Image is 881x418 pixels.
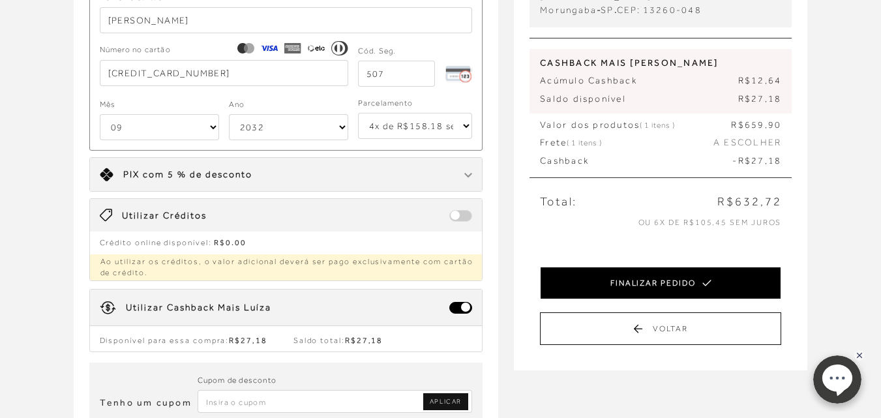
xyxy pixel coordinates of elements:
span: ( 1 itens ) [640,121,675,130]
span: 659 [745,119,765,130]
span: Utilizar Créditos [122,209,207,222]
a: Aplicar Código [423,393,468,410]
span: com 5 % de desconto [143,169,252,179]
input: Ex. João S Silva [100,7,473,33]
button: FINALIZAR PEDIDO [540,267,781,299]
span: R$ [731,119,744,130]
img: chevron [464,173,472,178]
span: Valor dos produtos [540,119,675,132]
span: Total: [540,194,577,210]
span: R$12,64 [738,74,782,87]
label: Ano [229,98,245,111]
span: A ESCOLHER [713,136,781,149]
span: R$27,18 [229,336,267,345]
span: Disponível para essa compra: [100,336,267,345]
span: SP [601,5,614,15]
span: R$27,18 [345,336,383,345]
div: - . [540,3,762,17]
span: ( 1 itens ) [567,138,602,147]
label: Parcelamento [358,97,413,110]
label: Mês [100,98,116,111]
button: Voltar [540,312,781,345]
input: 000 [358,61,436,87]
label: Cupom de desconto [198,374,276,387]
h3: Tenho um cupom [100,396,192,410]
span: R$632,72 [717,194,781,210]
p: Acúmulo Cashback [540,74,781,87]
span: CASHBACK MAIS [PERSON_NAME] [540,57,781,70]
span: Cashback [540,155,589,166]
p: Saldo disponível [540,93,781,106]
span: ,90 [765,119,782,130]
span: -R$27,18 [732,155,781,168]
span: Crédito online disponível: [100,238,212,247]
div: Utilizar Cashback Mais Luíza [126,301,271,314]
span: Morungaba [540,5,597,15]
span: CEP: [617,5,641,15]
span: APLICAR [430,397,462,406]
span: Frete [540,136,602,149]
label: Cód. Seg. [358,45,396,57]
input: Inserir Código da Promoção [198,390,473,413]
input: 0000 0000 0000 0000 [100,60,348,86]
span: R$27,18 [738,93,782,106]
span: PIX [123,169,140,179]
p: Ao utilizar os créditos, o valor adicional deverá ser pago exclusivamente com cartão de crédito. [90,254,483,280]
span: 13260-048 [643,5,702,15]
span: Número no cartão [100,44,171,56]
span: ou 6x de R$105,45 sem juros [638,218,782,227]
span: R$0.00 [214,238,246,247]
span: Saldo total: [293,336,383,345]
